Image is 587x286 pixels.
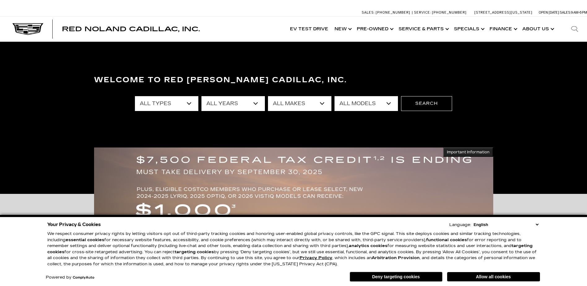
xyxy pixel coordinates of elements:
[331,17,354,41] a: New
[447,272,540,281] button: Allow all cookies
[66,237,104,242] strong: essential cookies
[47,243,533,254] strong: targeting cookies
[287,17,331,41] a: EV Test Drive
[46,275,94,280] div: Powered by
[449,223,471,227] div: Language:
[73,276,94,280] a: ComplyAuto
[560,11,571,15] span: Sales:
[201,96,265,111] select: Filter by year
[412,11,468,14] a: Service: [PHONE_NUMBER]
[414,11,431,15] span: Service:
[519,17,556,41] a: About Us
[426,237,467,242] strong: functional cookies
[372,255,420,260] strong: Arbitration Provision
[447,150,490,155] span: Important Information
[472,222,540,228] select: Language Select
[47,231,540,267] p: We respect consumer privacy rights by letting visitors opt out of third-party tracking cookies an...
[47,220,101,229] span: Your Privacy & Cookies
[376,11,410,15] span: [PHONE_NUMBER]
[451,17,486,41] a: Specials
[335,96,398,111] select: Filter by model
[539,11,559,15] span: Open [DATE]
[486,17,519,41] a: Finance
[349,243,387,248] strong: analytics cookies
[362,11,412,14] a: Sales: [PHONE_NUMBER]
[432,11,467,15] span: [PHONE_NUMBER]
[474,11,533,15] a: [STREET_ADDRESS][US_STATE]
[443,147,493,157] button: Important Information
[94,74,493,86] h3: Welcome to Red [PERSON_NAME] Cadillac, Inc.
[175,250,214,254] strong: targeting cookies
[571,11,587,15] span: 9 AM-6 PM
[62,26,200,32] a: Red Noland Cadillac, Inc.
[362,11,375,15] span: Sales:
[395,17,451,41] a: Service & Parts
[300,255,332,260] a: Privacy Policy
[12,23,43,35] img: Cadillac Dark Logo with Cadillac White Text
[135,96,198,111] select: Filter by type
[268,96,331,111] select: Filter by make
[401,96,452,111] button: Search
[62,25,200,33] span: Red Noland Cadillac, Inc.
[350,272,442,282] button: Deny targeting cookies
[354,17,395,41] a: Pre-Owned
